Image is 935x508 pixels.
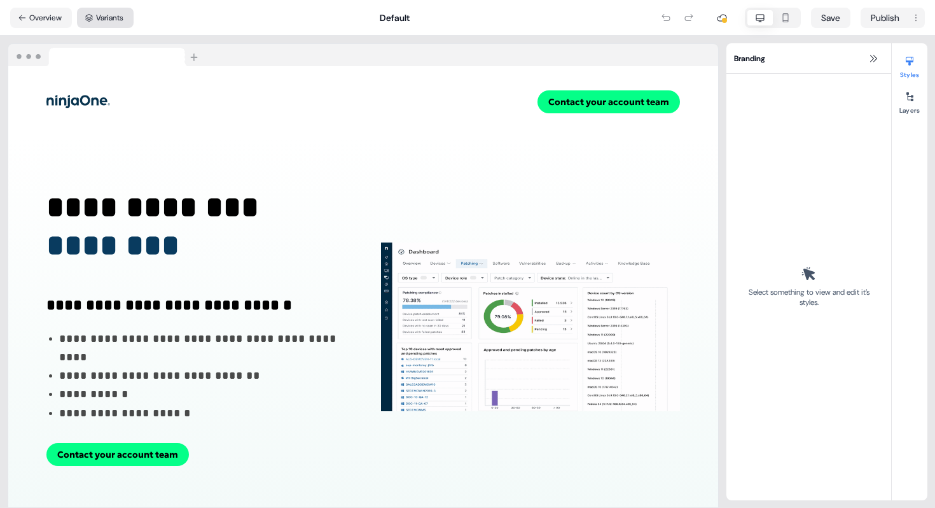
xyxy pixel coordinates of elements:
div: Default [380,11,410,24]
button: Publish [861,8,907,28]
div: Branding [726,43,891,74]
button: Contact your account team [537,90,680,113]
button: Layers [892,87,927,115]
div: Contact your account team [46,443,345,466]
div: Select something to view and edit it’s styles. [744,287,873,307]
img: Browser topbar [8,44,204,67]
div: Contact your account team [368,90,680,113]
button: Save [811,8,850,28]
img: Image [381,188,680,466]
button: Styles [892,51,927,79]
button: Overview [10,8,72,28]
button: Contact your account team [46,443,189,466]
button: Variants [77,8,134,28]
